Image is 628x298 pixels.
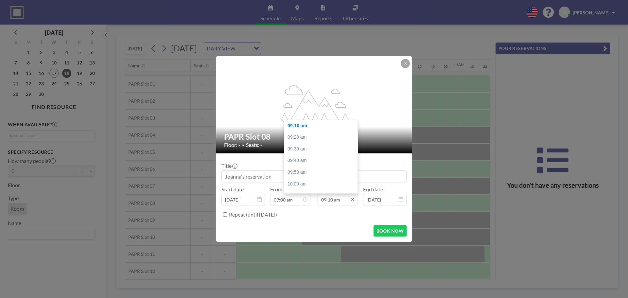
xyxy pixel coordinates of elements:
[284,190,361,202] div: 10:10 am
[284,131,361,143] div: 09:20 am
[224,132,405,142] h2: PAPR Slot 08
[246,142,262,148] span: Seats: -
[224,142,240,148] span: Floor: -
[221,186,244,193] label: Start date
[284,167,361,178] div: 09:50 am
[363,186,383,193] label: End date
[313,188,315,203] span: -
[270,186,282,193] label: From
[242,143,244,148] span: •
[222,171,406,182] input: Joanna's reservation
[374,225,407,237] button: BOOK NOW
[284,155,361,167] div: 09:40 am
[284,120,361,132] div: 09:10 am
[284,143,361,155] div: 09:30 am
[229,211,277,218] label: Repeat (until [DATE])
[284,178,361,190] div: 10:00 am
[221,163,237,169] label: Title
